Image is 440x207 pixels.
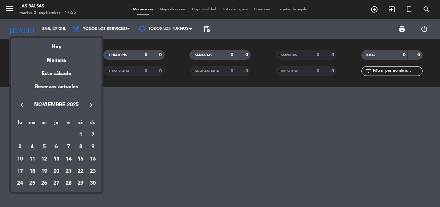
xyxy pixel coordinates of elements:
[75,141,86,152] div: 8
[14,119,26,129] th: lunes
[14,153,26,165] td: 10 de noviembre de 2025
[75,129,87,141] td: 1 de noviembre de 2025
[62,165,75,178] td: 21 de noviembre de 2025
[87,129,99,141] td: 2 de noviembre de 2025
[27,178,38,189] div: 25
[26,141,38,153] td: 4 de noviembre de 2025
[39,154,50,165] div: 12
[87,141,98,152] div: 9
[75,153,87,165] td: 15 de noviembre de 2025
[62,141,75,153] td: 7 de noviembre de 2025
[63,141,74,152] div: 7
[26,153,38,165] td: 11 de noviembre de 2025
[87,129,98,140] div: 2
[14,154,25,165] div: 10
[87,141,99,153] td: 9 de noviembre de 2025
[87,101,95,109] i: keyboard_arrow_right
[51,154,62,165] div: 13
[11,65,101,83] div: Este sábado
[39,141,50,152] div: 5
[14,141,26,153] td: 3 de noviembre de 2025
[75,141,87,153] td: 8 de noviembre de 2025
[87,154,98,165] div: 16
[14,141,25,152] div: 3
[38,153,50,165] td: 12 de noviembre de 2025
[50,141,62,153] td: 6 de noviembre de 2025
[26,119,38,129] th: martes
[75,178,86,189] div: 29
[75,166,86,177] div: 22
[16,101,27,109] button: keyboard_arrow_left
[75,165,87,178] td: 22 de noviembre de 2025
[87,119,99,129] th: domingo
[39,166,50,177] div: 19
[87,178,99,190] td: 30 de noviembre de 2025
[63,154,74,165] div: 14
[62,119,75,129] th: viernes
[11,83,101,96] div: Reservas actuales
[50,119,62,129] th: jueves
[27,141,38,152] div: 4
[11,51,101,65] div: Mañana
[75,119,87,129] th: sábado
[38,165,50,178] td: 19 de noviembre de 2025
[38,178,50,190] td: 26 de noviembre de 2025
[26,165,38,178] td: 18 de noviembre de 2025
[75,178,87,190] td: 29 de noviembre de 2025
[18,101,25,109] i: keyboard_arrow_left
[38,119,50,129] th: miércoles
[75,154,86,165] div: 15
[50,178,62,190] td: 27 de noviembre de 2025
[39,178,50,189] div: 26
[87,165,99,178] td: 23 de noviembre de 2025
[62,178,75,190] td: 28 de noviembre de 2025
[87,153,99,165] td: 16 de noviembre de 2025
[63,178,74,189] div: 28
[50,165,62,178] td: 20 de noviembre de 2025
[14,165,26,178] td: 17 de noviembre de 2025
[87,178,98,189] div: 30
[38,141,50,153] td: 5 de noviembre de 2025
[11,38,101,51] div: Hoy
[26,178,38,190] td: 25 de noviembre de 2025
[50,153,62,165] td: 13 de noviembre de 2025
[63,166,74,177] div: 21
[14,166,25,177] div: 17
[85,101,97,109] button: keyboard_arrow_right
[14,178,25,189] div: 24
[51,141,62,152] div: 6
[27,101,85,109] span: noviembre 2025
[87,166,98,177] div: 23
[14,178,26,190] td: 24 de noviembre de 2025
[51,166,62,177] div: 20
[75,129,86,140] div: 1
[27,166,38,177] div: 18
[27,154,38,165] div: 11
[62,153,75,165] td: 14 de noviembre de 2025
[14,129,75,141] td: NOV.
[51,178,62,189] div: 27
